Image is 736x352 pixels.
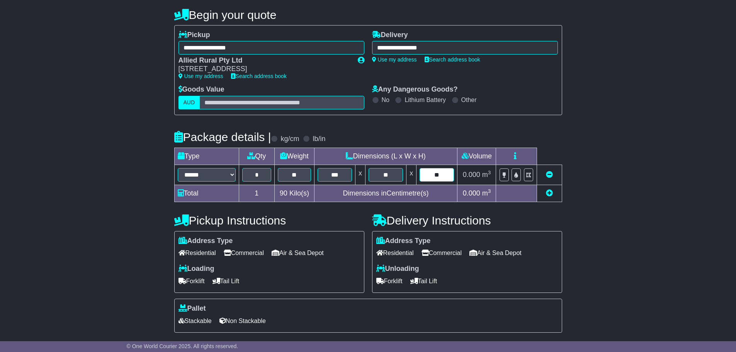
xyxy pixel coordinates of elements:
td: x [355,165,365,185]
span: Stackable [178,315,212,327]
span: m [482,189,491,197]
td: x [406,165,416,185]
span: Commercial [224,247,264,259]
div: Allied Rural Pty Ltd [178,56,350,65]
a: Remove this item [546,171,553,179]
label: lb/in [313,135,325,143]
span: Air & Sea Depot [469,247,522,259]
h4: Pickup Instructions [174,214,364,227]
td: Total [174,185,239,202]
span: © One World Courier 2025. All rights reserved. [127,343,238,349]
label: Delivery [372,31,408,39]
td: Kilo(s) [275,185,314,202]
label: AUD [178,96,200,109]
sup: 3 [488,170,491,175]
label: Other [461,96,477,104]
td: Type [174,148,239,165]
td: Dimensions (L x W x H) [314,148,457,165]
sup: 3 [488,188,491,194]
a: Use my address [178,73,223,79]
label: Pallet [178,304,206,313]
span: m [482,171,491,179]
label: Unloading [376,265,419,273]
a: Add new item [546,189,553,197]
label: kg/cm [280,135,299,143]
span: 90 [280,189,287,197]
div: [STREET_ADDRESS] [178,65,350,73]
td: Qty [239,148,275,165]
h4: Begin your quote [174,9,562,21]
label: Pickup [178,31,210,39]
span: Tail Lift [410,275,437,287]
span: 0.000 [463,171,480,179]
td: Dimensions in Centimetre(s) [314,185,457,202]
a: Search address book [231,73,287,79]
span: Non Stackable [219,315,266,327]
label: No [382,96,389,104]
h4: Delivery Instructions [372,214,562,227]
h4: Package details | [174,131,271,143]
span: Air & Sea Depot [272,247,324,259]
td: Volume [457,148,496,165]
a: Use my address [372,56,417,63]
label: Address Type [376,237,431,245]
span: Forklift [178,275,205,287]
span: Commercial [422,247,462,259]
span: Forklift [376,275,403,287]
span: 0.000 [463,189,480,197]
span: Tail Lift [212,275,240,287]
td: Weight [275,148,314,165]
label: Lithium Battery [405,96,446,104]
span: Residential [376,247,414,259]
a: Search address book [425,56,480,63]
td: 1 [239,185,275,202]
label: Loading [178,265,214,273]
label: Any Dangerous Goods? [372,85,458,94]
label: Address Type [178,237,233,245]
span: Residential [178,247,216,259]
label: Goods Value [178,85,224,94]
